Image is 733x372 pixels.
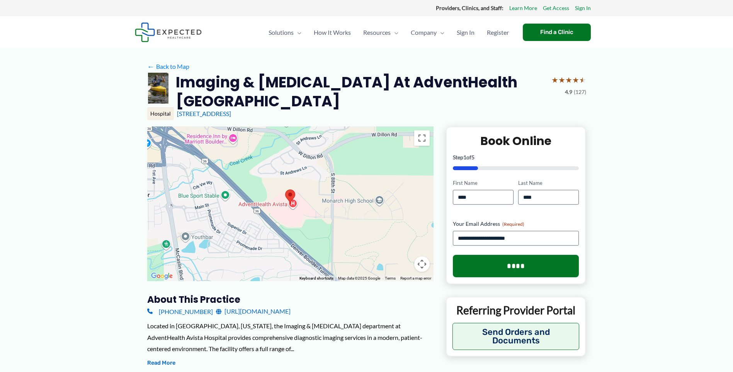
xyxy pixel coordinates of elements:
a: Sign In [575,3,591,13]
span: ★ [558,73,565,87]
a: Open this area in Google Maps (opens a new window) [149,271,175,281]
button: Read More [147,358,175,368]
strong: Providers, Clinics, and Staff: [436,5,503,11]
div: Hospital [147,107,174,120]
label: Last Name [518,179,579,187]
h2: Book Online [453,133,579,148]
div: Located in [GEOGRAPHIC_DATA], [US_STATE], the Imaging & [MEDICAL_DATA] department at AdventHealth... [147,320,434,355]
img: Google [149,271,175,281]
button: Toggle fullscreen view [414,130,430,146]
span: Resources [363,19,391,46]
span: ★ [572,73,579,87]
a: How It Works [308,19,357,46]
a: ←Back to Map [147,61,189,72]
span: Register [487,19,509,46]
label: Your Email Address [453,220,579,228]
span: Menu Toggle [391,19,398,46]
a: Terms (opens in new tab) [385,276,396,280]
span: (127) [574,87,586,97]
a: [PHONE_NUMBER] [147,305,213,317]
span: How It Works [314,19,351,46]
p: Referring Provider Portal [452,303,580,317]
a: ResourcesMenu Toggle [357,19,405,46]
span: ← [147,63,155,70]
a: Get Access [543,3,569,13]
a: [STREET_ADDRESS] [177,110,231,117]
button: Map camera controls [414,256,430,272]
span: 4.9 [565,87,572,97]
label: First Name [453,179,514,187]
span: Menu Toggle [294,19,301,46]
span: ★ [565,73,572,87]
span: Solutions [269,19,294,46]
span: ★ [579,73,586,87]
a: Register [481,19,515,46]
span: Company [411,19,437,46]
nav: Primary Site Navigation [262,19,515,46]
a: Sign In [451,19,481,46]
button: Keyboard shortcuts [299,276,333,281]
span: Sign In [457,19,474,46]
a: SolutionsMenu Toggle [262,19,308,46]
p: Step of [453,155,579,160]
h3: About this practice [147,294,434,305]
a: Report a map error [400,276,431,280]
span: Menu Toggle [437,19,444,46]
span: 5 [471,154,474,160]
span: Map data ©2025 Google [338,276,380,280]
h2: Imaging & [MEDICAL_DATA] at AdventHealth [GEOGRAPHIC_DATA] [176,73,545,111]
span: ★ [551,73,558,87]
span: 1 [463,154,466,160]
a: [URL][DOMAIN_NAME] [216,305,291,317]
a: CompanyMenu Toggle [405,19,451,46]
img: Expected Healthcare Logo - side, dark font, small [135,22,202,42]
button: Send Orders and Documents [452,323,580,350]
span: (Required) [502,221,524,227]
a: Learn More [509,3,537,13]
a: Find a Clinic [523,24,591,41]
